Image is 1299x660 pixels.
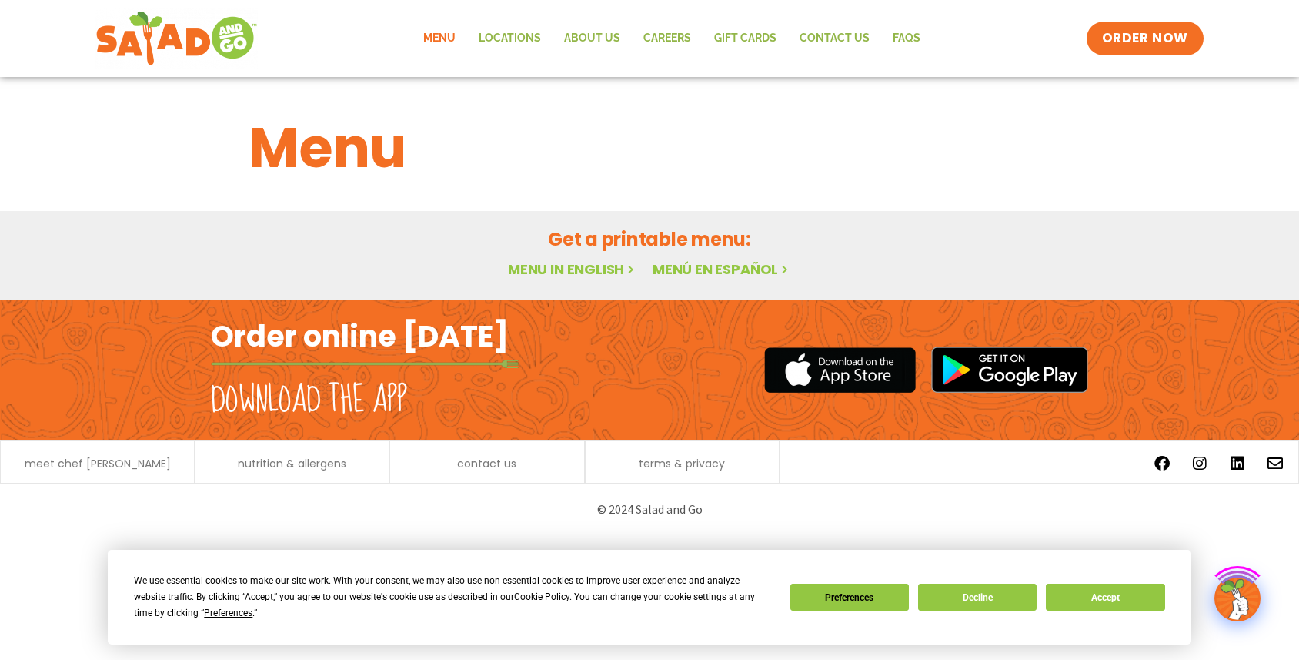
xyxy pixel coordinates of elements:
[508,260,637,279] a: Menu in English
[703,21,788,56] a: GIFT CARDS
[219,499,1080,520] p: © 2024 Salad and Go
[95,8,258,69] img: new-SAG-logo-768×292
[514,591,569,602] span: Cookie Policy
[467,21,553,56] a: Locations
[918,584,1037,611] button: Decline
[639,458,725,469] a: terms & privacy
[211,317,509,355] h2: Order online [DATE]
[457,458,516,469] a: contact us
[931,347,1088,393] img: google_play
[249,106,1050,189] h1: Menu
[204,608,252,618] span: Preferences
[1102,29,1188,48] span: ORDER NOW
[211,379,407,422] h2: Download the app
[1046,584,1164,611] button: Accept
[412,21,932,56] nav: Menu
[764,345,916,395] img: appstore
[653,260,791,279] a: Menú en español
[238,458,346,469] a: nutrition & allergens
[25,458,171,469] a: meet chef [PERSON_NAME]
[788,21,881,56] a: Contact Us
[249,226,1050,253] h2: Get a printable menu:
[881,21,932,56] a: FAQs
[412,21,467,56] a: Menu
[211,360,519,368] img: fork
[553,21,632,56] a: About Us
[108,550,1191,645] div: Cookie Consent Prompt
[134,573,771,621] div: We use essential cookies to make our site work. With your consent, we may also use non-essential ...
[632,21,703,56] a: Careers
[790,584,909,611] button: Preferences
[1087,22,1204,55] a: ORDER NOW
